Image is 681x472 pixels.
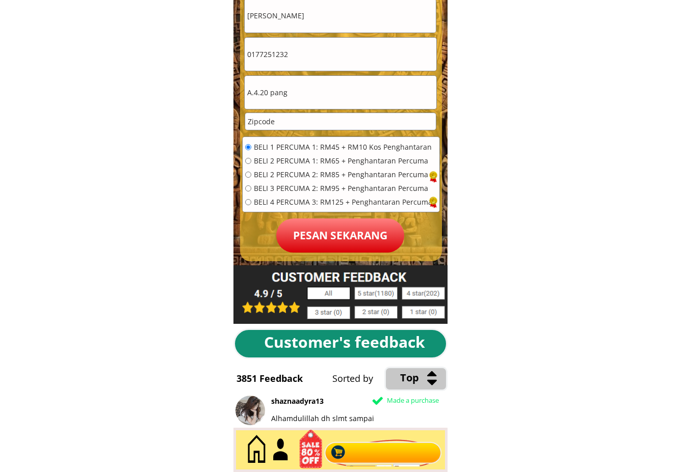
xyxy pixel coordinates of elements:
[254,144,432,151] span: BELI 1 PERCUMA 1: RM45 + RM10 Kos Penghantaran
[276,218,404,253] p: Pesan sekarang
[245,76,436,109] input: Alamat
[254,157,432,164] span: BELI 2 PERCUMA 1: RM65 + Penghantaran Percuma
[254,171,432,178] span: BELI 2 PERCUMA 2: RM85 + Penghantaran Percuma
[271,413,446,424] div: Alhamdulillah dh slmt sampai
[387,395,495,406] div: Made a purchase
[264,330,433,354] div: Customer's feedback
[254,185,432,192] span: BELI 3 PERCUMA 2: RM95 + Penghantaran Percuma
[332,371,571,386] div: Sorted by
[237,371,317,386] div: 3851 Feedback
[245,38,436,71] input: Telefon
[245,113,435,130] input: Zipcode
[254,199,432,206] span: BELI 4 PERCUMA 3: RM125 + Penghantaran Percuma
[400,370,492,386] div: Top
[271,396,510,407] div: shaznaadyra13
